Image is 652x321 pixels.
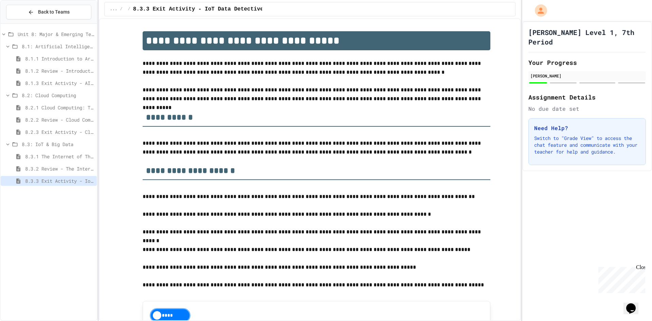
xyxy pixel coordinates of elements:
iframe: chat widget [623,294,645,314]
p: Switch to "Grade View" to access the chat feature and communicate with your teacher for help and ... [534,135,640,155]
span: 8.2.3 Exit Activity - Cloud Service Detective [25,128,94,136]
button: Back to Teams [6,5,91,19]
span: 8.1.3 Exit Activity - AI Detective [25,79,94,87]
iframe: chat widget [596,264,645,293]
span: 8.1.2 Review - Introduction to Artificial Intelligence [25,67,94,74]
span: 8.3.3 Exit Activity - IoT Data Detective Challenge [133,5,296,13]
div: My Account [528,3,549,18]
span: 8.1.1 Introduction to Artificial Intelligence [25,55,94,62]
span: 8.2.2 Review - Cloud Computing [25,116,94,123]
div: [PERSON_NAME] [530,73,644,79]
span: 8.2: Cloud Computing [22,92,94,99]
span: / [120,6,122,12]
span: / [128,6,130,12]
span: ... [110,6,117,12]
span: Back to Teams [38,8,70,16]
h2: Your Progress [528,58,646,67]
h2: Assignment Details [528,92,646,102]
h1: [PERSON_NAME] Level 1, 7th Period [528,28,646,47]
h3: Need Help? [534,124,640,132]
div: Chat with us now!Close [3,3,47,43]
div: No due date set [528,105,646,113]
span: 8.3.2 Review - The Internet of Things and Big Data [25,165,94,172]
span: 8.2.1 Cloud Computing: Transforming the Digital World [25,104,94,111]
span: Unit 8: Major & Emerging Technologies [18,31,94,38]
span: 8.3.3 Exit Activity - IoT Data Detective Challenge [25,177,94,184]
span: 8.1: Artificial Intelligence Basics [22,43,94,50]
span: 8.3: IoT & Big Data [22,141,94,148]
span: 8.3.1 The Internet of Things and Big Data: Our Connected Digital World [25,153,94,160]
